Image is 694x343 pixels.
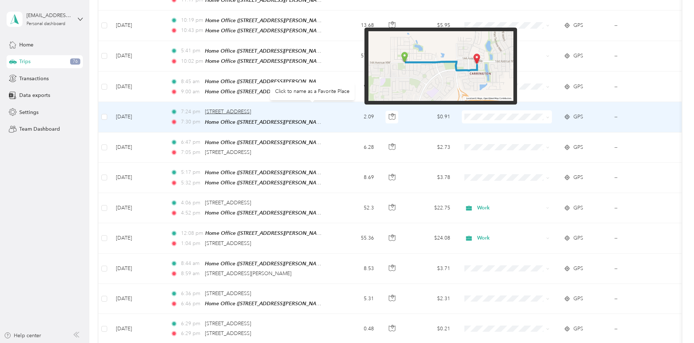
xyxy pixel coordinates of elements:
[205,200,251,206] span: [STREET_ADDRESS]
[205,230,327,236] span: Home Office ([STREET_ADDRESS][PERSON_NAME])
[205,17,327,24] span: Home Office ([STREET_ADDRESS][PERSON_NAME])
[19,91,50,99] span: Data exports
[181,148,202,156] span: 7:05 pm
[332,223,380,253] td: 55.36
[19,125,60,133] span: Team Dashboard
[205,119,327,125] span: Home Office ([STREET_ADDRESS][PERSON_NAME])
[181,229,202,237] span: 12:08 pm
[405,284,456,314] td: $2.31
[205,180,327,186] span: Home Office ([STREET_ADDRESS][PERSON_NAME])
[205,48,327,54] span: Home Office ([STREET_ADDRESS][PERSON_NAME])
[205,109,251,115] span: [STREET_ADDRESS]
[205,330,251,336] span: [STREET_ADDRESS]
[205,28,327,34] span: Home Office ([STREET_ADDRESS][PERSON_NAME])
[609,193,675,223] td: --
[573,113,583,121] span: GPS
[205,139,327,146] span: Home Office ([STREET_ADDRESS][PERSON_NAME])
[181,300,202,308] span: 6:46 pm
[110,11,165,41] td: [DATE]
[19,75,49,82] span: Transactions
[573,265,583,273] span: GPS
[181,16,202,24] span: 10:19 pm
[332,163,380,193] td: 8.69
[181,240,202,248] span: 1:04 pm
[573,234,583,242] span: GPS
[270,82,355,100] div: Click to name as a Favorite Place
[181,168,202,176] span: 5:17 pm
[19,41,33,49] span: Home
[609,163,675,193] td: --
[205,149,251,155] span: [STREET_ADDRESS]
[573,83,583,91] span: GPS
[181,270,202,278] span: 8:59 am
[573,295,583,303] span: GPS
[110,132,165,163] td: [DATE]
[573,143,583,151] span: GPS
[477,204,544,212] span: Work
[181,290,202,298] span: 6:36 pm
[110,193,165,223] td: [DATE]
[573,204,583,212] span: GPS
[205,290,251,297] span: [STREET_ADDRESS]
[181,179,202,187] span: 5:32 pm
[205,210,327,216] span: Home Office ([STREET_ADDRESS][PERSON_NAME])
[4,332,41,339] button: Help center
[110,223,165,253] td: [DATE]
[405,193,456,223] td: $22.75
[332,102,380,132] td: 2.09
[181,118,202,126] span: 7:30 pm
[27,22,65,26] div: Personal dashboard
[332,284,380,314] td: 5.31
[653,302,694,343] iframe: Everlance-gr Chat Button Frame
[368,31,513,101] img: minimap
[181,209,202,217] span: 4:52 pm
[477,234,544,242] span: Work
[205,78,327,85] span: Home Office ([STREET_ADDRESS][PERSON_NAME])
[609,132,675,163] td: --
[573,325,583,333] span: GPS
[405,132,456,163] td: $2.73
[110,284,165,314] td: [DATE]
[609,102,675,132] td: --
[405,11,456,41] td: $5.95
[609,254,675,284] td: --
[332,41,380,72] td: 57.29
[205,240,251,246] span: [STREET_ADDRESS]
[70,58,80,65] span: 76
[19,58,31,65] span: Trips
[181,88,202,96] span: 9:00 am
[27,12,72,19] div: [EMAIL_ADDRESS][DOMAIN_NAME]
[332,72,380,102] td: 9.17
[609,284,675,314] td: --
[181,78,202,86] span: 8:45 am
[609,72,675,102] td: --
[332,193,380,223] td: 52.3
[405,254,456,284] td: $3.71
[332,11,380,41] td: 13.68
[181,320,202,328] span: 6:29 pm
[181,108,202,116] span: 7:24 pm
[181,199,202,207] span: 4:06 pm
[110,41,165,72] td: [DATE]
[205,270,291,277] span: [STREET_ADDRESS][PERSON_NAME]
[181,330,202,338] span: 6:29 pm
[405,102,456,132] td: $0.91
[205,58,327,64] span: Home Office ([STREET_ADDRESS][PERSON_NAME])
[573,21,583,29] span: GPS
[609,11,675,41] td: --
[609,223,675,253] td: --
[205,170,327,176] span: Home Office ([STREET_ADDRESS][PERSON_NAME])
[110,163,165,193] td: [DATE]
[332,254,380,284] td: 8.53
[405,223,456,253] td: $24.08
[609,41,675,72] td: --
[110,254,165,284] td: [DATE]
[110,102,165,132] td: [DATE]
[205,320,251,327] span: [STREET_ADDRESS]
[181,260,202,268] span: 8:44 am
[573,52,583,60] span: GPS
[181,26,202,34] span: 10:43 pm
[19,109,39,116] span: Settings
[205,89,327,95] span: Home Office ([STREET_ADDRESS][PERSON_NAME])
